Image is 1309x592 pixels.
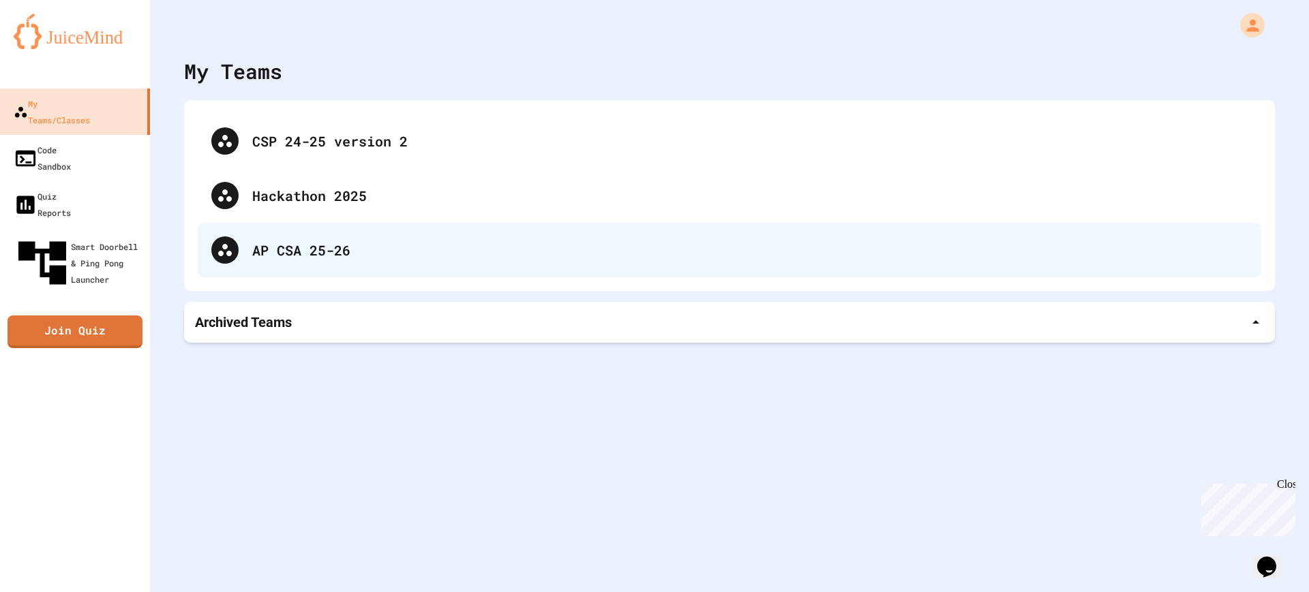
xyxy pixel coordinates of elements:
[14,142,71,174] div: Code Sandbox
[198,168,1261,223] div: Hackathon 2025
[195,313,292,332] p: Archived Teams
[14,234,145,292] div: Smart Doorbell & Ping Pong Launcher
[7,315,142,348] a: Join Quiz
[1226,10,1268,41] div: My Account
[14,95,90,128] div: My Teams/Classes
[184,56,282,87] div: My Teams
[1252,538,1295,578] iframe: chat widget
[14,188,71,221] div: Quiz Reports
[198,114,1261,168] div: CSP 24-25 version 2
[252,240,1248,260] div: AP CSA 25-26
[198,223,1261,277] div: AP CSA 25-26
[252,185,1248,206] div: Hackathon 2025
[1196,478,1295,536] iframe: chat widget
[14,14,136,49] img: logo-orange.svg
[5,5,94,87] div: Chat with us now!Close
[252,131,1248,151] div: CSP 24-25 version 2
